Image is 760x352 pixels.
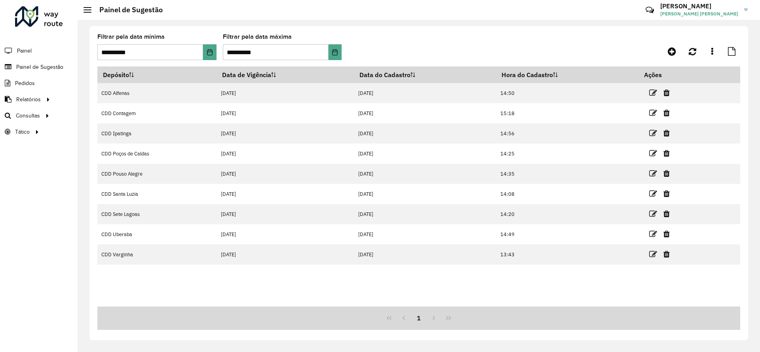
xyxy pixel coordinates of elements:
span: Painel [17,47,32,55]
a: Excluir [663,128,670,138]
span: Consultas [16,112,40,120]
td: CDD Alfenas [97,83,217,103]
a: Editar [649,128,657,138]
a: Excluir [663,229,670,239]
td: [DATE] [217,184,354,204]
button: 1 [411,310,426,326]
td: [DATE] [354,144,496,164]
td: CDD Sete Lagoas [97,204,217,224]
td: 14:50 [496,83,638,103]
td: [DATE] [354,184,496,204]
td: CDD Santa Luzia [97,184,217,204]
td: 14:56 [496,123,638,144]
a: Excluir [663,249,670,259]
a: Excluir [663,148,670,159]
td: [DATE] [354,204,496,224]
td: [DATE] [217,164,354,184]
td: [DATE] [354,123,496,144]
td: [DATE] [354,224,496,244]
td: [DATE] [217,83,354,103]
span: Pedidos [15,79,35,87]
td: [DATE] [217,123,354,144]
td: 13:43 [496,244,638,265]
label: Filtrar pela data mínima [97,32,165,42]
td: [DATE] [217,224,354,244]
td: CDD Poços de Caldas [97,144,217,164]
a: Excluir [663,168,670,179]
h3: [PERSON_NAME] [660,2,738,10]
a: Editar [649,249,657,259]
td: [DATE] [354,83,496,103]
td: CDD Ipatinga [97,123,217,144]
th: Data de Vigência [217,66,354,83]
td: 14:35 [496,164,638,184]
td: [DATE] [354,164,496,184]
th: Data do Cadastro [354,66,496,83]
a: Editar [649,87,657,98]
td: CDD Pouso Alegre [97,164,217,184]
a: Excluir [663,188,670,199]
td: 15:18 [496,103,638,123]
td: CDD Uberaba [97,224,217,244]
td: 14:25 [496,144,638,164]
a: Editar [649,188,657,199]
a: Contato Rápido [641,2,658,19]
a: Excluir [663,108,670,118]
td: [DATE] [354,244,496,265]
td: [DATE] [354,103,496,123]
label: Filtrar pela data máxima [223,32,292,42]
td: 14:08 [496,184,638,204]
td: CDD Contagem [97,103,217,123]
span: Tático [15,128,30,136]
a: Excluir [663,87,670,98]
td: CDD Varginha [97,244,217,265]
td: [DATE] [217,144,354,164]
button: Choose Date [329,44,342,60]
a: Editar [649,208,657,219]
td: [DATE] [217,204,354,224]
th: Depósito [97,66,217,83]
a: Editar [649,168,657,179]
a: Editar [649,229,657,239]
td: 14:20 [496,204,638,224]
th: Ações [639,66,686,83]
td: 14:49 [496,224,638,244]
a: Editar [649,148,657,159]
td: [DATE] [217,244,354,265]
button: Choose Date [203,44,216,60]
span: Relatórios [16,95,41,104]
th: Hora do Cadastro [496,66,638,83]
a: Editar [649,108,657,118]
span: [PERSON_NAME] [PERSON_NAME] [660,10,738,17]
a: Excluir [663,208,670,219]
td: [DATE] [217,103,354,123]
h2: Painel de Sugestão [91,6,163,14]
span: Painel de Sugestão [16,63,63,71]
